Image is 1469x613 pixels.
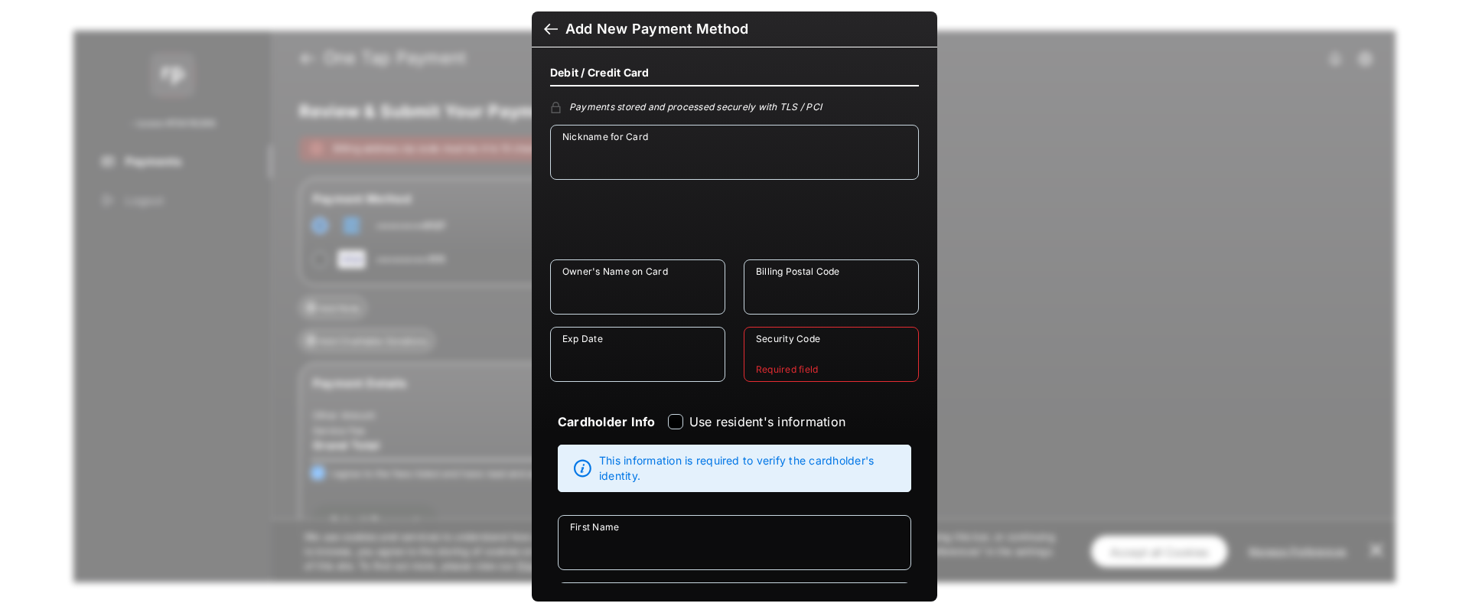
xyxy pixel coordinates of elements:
[550,66,650,79] h4: Debit / Credit Card
[689,414,845,429] label: Use resident's information
[565,21,748,37] div: Add New Payment Method
[550,192,919,259] iframe: Credit card field
[599,453,903,484] span: This information is required to verify the cardholder's identity.
[550,99,919,112] div: Payments stored and processed securely with TLS / PCI
[558,414,656,457] strong: Cardholder Info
